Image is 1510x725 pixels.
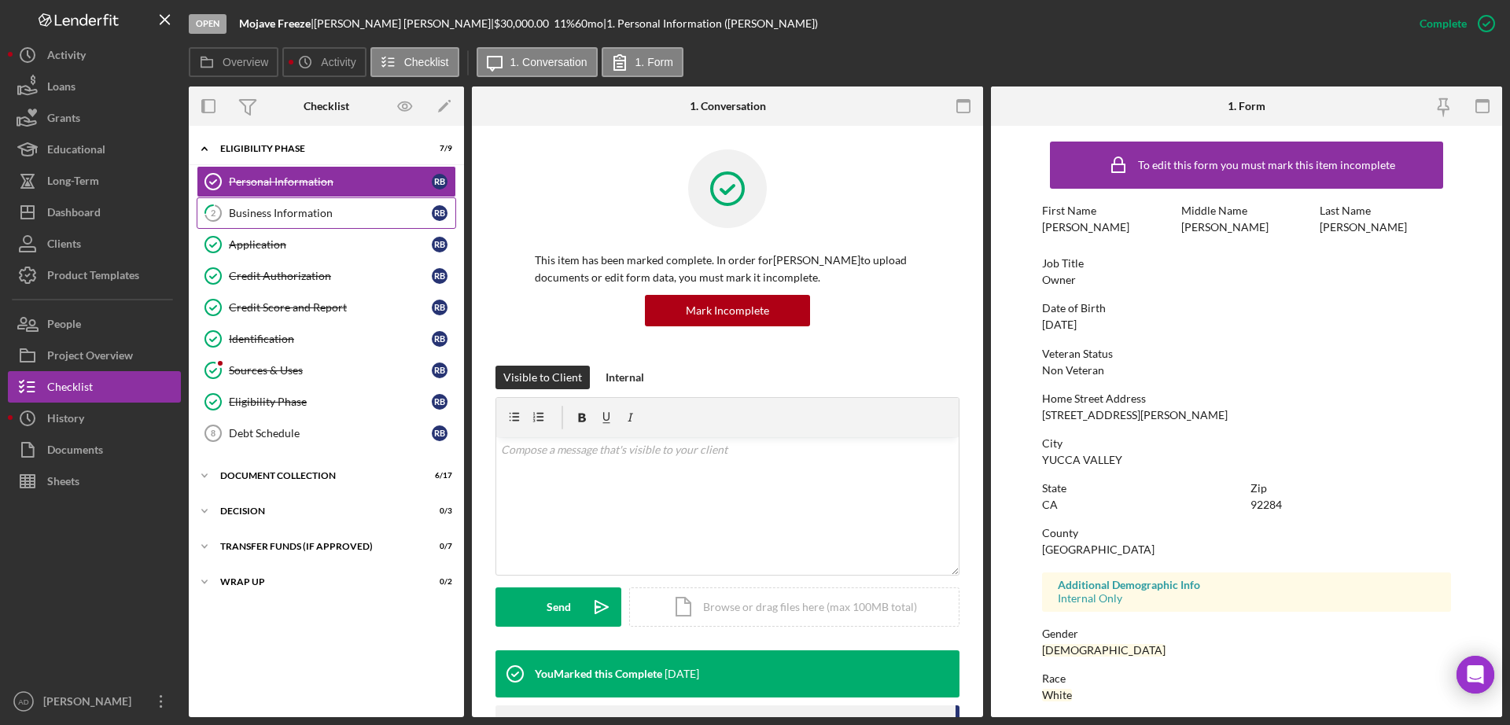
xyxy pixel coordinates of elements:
[1420,8,1467,39] div: Complete
[424,471,452,480] div: 6 / 17
[321,56,355,68] label: Activity
[197,197,456,229] a: 2Business InformationRB
[229,364,432,377] div: Sources & Uses
[1404,8,1502,39] button: Complete
[8,259,181,291] button: Product Templates
[197,229,456,260] a: ApplicationRB
[432,425,447,441] div: R B
[1181,204,1313,217] div: Middle Name
[598,366,652,389] button: Internal
[432,237,447,252] div: R B
[189,14,226,34] div: Open
[8,466,181,497] a: Sheets
[47,434,103,469] div: Documents
[1042,257,1451,270] div: Job Title
[8,134,181,165] a: Educational
[197,355,456,386] a: Sources & UsesRB
[8,686,181,717] button: AD[PERSON_NAME]
[1042,364,1104,377] div: Non Veteran
[1042,437,1451,450] div: City
[1042,318,1077,331] div: [DATE]
[503,366,582,389] div: Visible to Client
[510,56,587,68] label: 1. Conversation
[8,228,181,259] a: Clients
[1042,627,1451,640] div: Gender
[1042,672,1451,685] div: Race
[189,47,278,77] button: Overview
[432,205,447,221] div: R B
[1042,689,1072,701] div: White
[197,323,456,355] a: IdentificationRB
[494,17,554,30] div: $30,000.00
[47,403,84,438] div: History
[1250,499,1282,511] div: 92284
[18,697,28,706] text: AD
[1228,100,1265,112] div: 1. Form
[1042,482,1243,495] div: State
[495,366,590,389] button: Visible to Client
[229,301,432,314] div: Credit Score and Report
[8,308,181,340] a: People
[1042,499,1058,511] div: CA
[1042,409,1228,421] div: [STREET_ADDRESS][PERSON_NAME]
[1042,543,1155,556] div: [GEOGRAPHIC_DATA]
[1250,482,1451,495] div: Zip
[229,238,432,251] div: Application
[547,587,571,627] div: Send
[432,362,447,378] div: R B
[1042,527,1451,539] div: County
[8,71,181,102] button: Loans
[220,144,413,153] div: Eligibility Phase
[477,47,598,77] button: 1. Conversation
[1042,454,1122,466] div: YUCCA VALLEY
[47,371,93,407] div: Checklist
[47,340,133,375] div: Project Overview
[8,102,181,134] button: Grants
[47,102,80,138] div: Grants
[370,47,459,77] button: Checklist
[211,429,215,438] tspan: 8
[1042,348,1451,360] div: Veteran Status
[197,166,456,197] a: Personal InformationRB
[8,165,181,197] button: Long-Term
[220,542,413,551] div: Transfer Funds (If Approved)
[197,260,456,292] a: Credit AuthorizationRB
[220,471,413,480] div: Document Collection
[47,39,86,75] div: Activity
[197,418,456,449] a: 8Debt ScheduleRB
[220,577,413,587] div: Wrap Up
[47,197,101,232] div: Dashboard
[554,17,575,30] div: 11 %
[223,56,268,68] label: Overview
[432,174,447,190] div: R B
[635,56,673,68] label: 1. Form
[314,17,494,30] div: [PERSON_NAME] [PERSON_NAME] |
[8,371,181,403] a: Checklist
[1042,392,1451,405] div: Home Street Address
[424,144,452,153] div: 7 / 9
[47,228,81,263] div: Clients
[8,403,181,434] a: History
[535,668,662,680] div: You Marked this Complete
[8,434,181,466] button: Documents
[8,340,181,371] button: Project Overview
[1042,644,1166,657] div: [DEMOGRAPHIC_DATA]
[1181,221,1269,234] div: [PERSON_NAME]
[229,333,432,345] div: Identification
[47,71,75,106] div: Loans
[229,427,432,440] div: Debt Schedule
[229,396,432,408] div: Eligibility Phase
[229,207,432,219] div: Business Information
[239,17,314,30] div: |
[432,331,447,347] div: R B
[1457,656,1494,694] div: Open Intercom Messenger
[8,39,181,71] button: Activity
[282,47,366,77] button: Activity
[239,17,311,30] b: Mojave Freeze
